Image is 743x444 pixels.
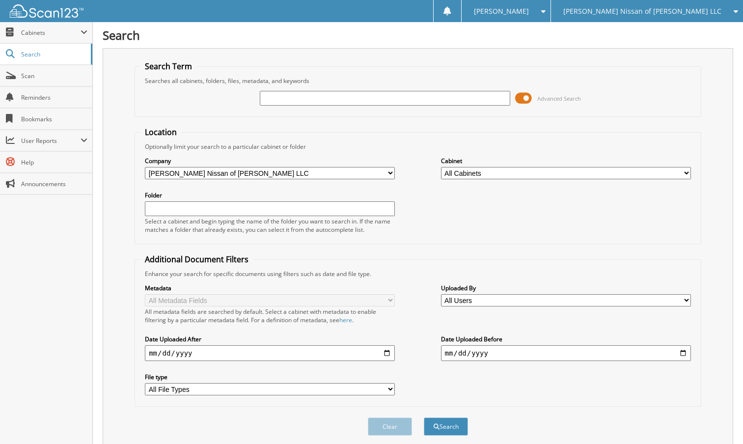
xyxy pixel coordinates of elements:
legend: Search Term [140,61,197,72]
legend: Additional Document Filters [140,254,253,265]
span: Announcements [21,180,87,188]
label: Uploaded By [441,284,691,292]
label: File type [145,373,395,381]
span: [PERSON_NAME] [474,8,529,14]
label: Metadata [145,284,395,292]
input: end [441,345,691,361]
span: [PERSON_NAME] Nissan of [PERSON_NAME] LLC [563,8,721,14]
span: Scan [21,72,87,80]
label: Date Uploaded After [145,335,395,343]
div: Select a cabinet and begin typing the name of the folder you want to search in. If the name match... [145,217,395,234]
span: Advanced Search [537,95,581,102]
div: Optionally limit your search to a particular cabinet or folder [140,142,696,151]
span: Cabinets [21,28,81,37]
div: Searches all cabinets, folders, files, metadata, and keywords [140,77,696,85]
h1: Search [103,27,733,43]
span: User Reports [21,137,81,145]
input: start [145,345,395,361]
span: Bookmarks [21,115,87,123]
span: Search [21,50,86,58]
label: Date Uploaded Before [441,335,691,343]
label: Company [145,157,395,165]
label: Folder [145,191,395,199]
span: Help [21,158,87,166]
span: Reminders [21,93,87,102]
label: Cabinet [441,157,691,165]
a: here [339,316,352,324]
legend: Location [140,127,182,138]
button: Search [424,417,468,436]
div: Enhance your search for specific documents using filters such as date and file type. [140,270,696,278]
button: Clear [368,417,412,436]
div: All metadata fields are searched by default. Select a cabinet with metadata to enable filtering b... [145,307,395,324]
img: scan123-logo-white.svg [10,4,83,18]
